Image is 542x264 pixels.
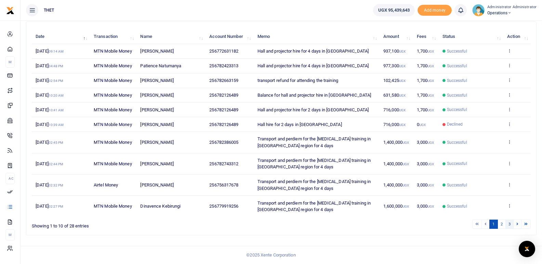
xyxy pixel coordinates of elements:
[140,93,173,98] span: [PERSON_NAME]
[6,6,14,15] img: logo-small
[383,78,406,83] span: 102,425
[209,122,238,127] span: 256782126489
[94,93,132,98] span: MTN Mobile Money
[257,158,371,170] span: Transport and perdiem for the [MEDICAL_DATA] training in [GEOGRAPHIC_DATA] region for 4 days
[209,93,238,98] span: 256782126489
[140,122,173,127] span: [PERSON_NAME]
[447,63,467,69] span: Successful
[206,29,253,44] th: Account Number: activate to sort column ascending
[383,93,406,98] span: 631,580
[209,140,238,145] span: 256782386005
[399,123,406,127] small: UGX
[36,48,64,54] span: [DATE]
[427,108,434,112] small: UGX
[257,93,371,98] span: Balance for hall and projector hire in [GEOGRAPHIC_DATA]
[36,161,63,166] span: [DATE]
[417,93,434,98] span: 1,700
[36,140,63,145] span: [DATE]
[438,29,503,44] th: Status: activate to sort column ascending
[383,161,409,166] span: 1,400,000
[257,136,371,148] span: Transport and perdiem for the [MEDICAL_DATA] training in [GEOGRAPHIC_DATA] region for 4 days
[140,182,173,187] span: [PERSON_NAME]
[257,48,369,54] span: Hall and projector hire for 4 days in [GEOGRAPHIC_DATA]
[6,8,14,13] a: logo-small logo-large logo-large
[41,7,57,13] span: THET
[140,78,173,83] span: [PERSON_NAME]
[49,123,64,127] small: 10:39 AM
[257,179,371,191] span: Transport and perdiem for the [MEDICAL_DATA] training in [GEOGRAPHIC_DATA] region for 4 days
[209,204,238,209] span: 256779919256
[472,4,485,16] img: profile-user
[49,162,64,166] small: 02:44 PM
[383,182,409,187] span: 1,400,000
[94,78,132,83] span: MTN Mobile Money
[32,29,90,44] th: Date: activate to sort column descending
[447,121,463,127] span: Declined
[136,29,206,44] th: Name: activate to sort column ascending
[418,5,452,16] span: Add money
[519,241,535,257] div: Open Intercom Messenger
[94,122,132,127] span: MTN Mobile Money
[257,63,369,68] span: Hall and projector hire for 4 days in [GEOGRAPHIC_DATA]
[383,48,406,54] span: 937,100
[447,203,467,209] span: Successful
[503,29,531,44] th: Action: activate to sort column ascending
[383,140,409,145] span: 1,400,000
[399,79,406,83] small: UGX
[209,63,238,68] span: 256782423313
[418,5,452,16] li: Toup your wallet
[418,7,452,12] a: Add money
[417,63,434,68] span: 1,700
[94,204,132,209] span: MTN Mobile Money
[447,161,467,167] span: Successful
[49,94,64,97] small: 10:20 AM
[36,93,64,98] span: [DATE]
[49,205,64,208] small: 02:27 PM
[419,123,426,127] small: UGX
[94,107,132,112] span: MTN Mobile Money
[36,107,64,112] span: [DATE]
[383,63,406,68] span: 977,300
[447,107,467,113] span: Successful
[417,107,434,112] span: 1,700
[417,161,434,166] span: 3,000
[140,107,173,112] span: [PERSON_NAME]
[487,4,537,10] small: Administrator Administrator
[447,92,467,98] span: Successful
[373,4,415,16] a: UGX 95,439,643
[380,29,413,44] th: Amount: activate to sort column ascending
[49,108,64,112] small: 10:41 AM
[257,78,338,83] span: transport refund for attending the training
[5,229,15,240] li: M
[370,4,418,16] li: Wallet ballance
[383,107,406,112] span: 716,000
[5,56,15,68] li: M
[94,48,132,54] span: MTN Mobile Money
[383,204,409,209] span: 1,600,000
[505,220,514,229] a: 3
[378,7,410,14] span: UGX 95,439,643
[209,161,238,166] span: 256782743312
[36,122,64,127] span: [DATE]
[402,183,409,187] small: UGX
[140,161,173,166] span: [PERSON_NAME]
[417,182,434,187] span: 3,000
[447,78,467,84] span: Successful
[209,182,238,187] span: 256756317678
[413,29,438,44] th: Fees: activate to sort column ascending
[140,48,173,54] span: [PERSON_NAME]
[402,205,409,208] small: UGX
[447,48,467,54] span: Successful
[472,4,537,16] a: profile-user Administrator Administrator Operations
[140,140,173,145] span: [PERSON_NAME]
[427,50,434,53] small: UGX
[94,182,118,187] span: Airtel Money
[36,78,63,83] span: [DATE]
[417,204,434,209] span: 3,000
[209,78,238,83] span: 256782663159
[36,63,63,68] span: [DATE]
[427,183,434,187] small: UGX
[49,79,64,83] small: 02:54 PM
[140,63,181,68] span: Patience Natumanya
[257,122,342,127] span: Hall hire for 2 days in [GEOGRAPHIC_DATA]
